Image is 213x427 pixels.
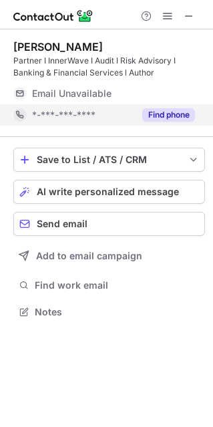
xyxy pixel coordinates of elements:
[13,40,103,53] div: [PERSON_NAME]
[32,88,112,100] span: Email Unavailable
[13,244,205,268] button: Add to email campaign
[13,303,205,321] button: Notes
[36,251,142,261] span: Add to email campaign
[13,180,205,204] button: AI write personalized message
[35,279,200,291] span: Find work email
[13,55,205,79] div: Partner I InnerWave I Audit I Risk Advisory I Banking & Financial Services l Author
[13,148,205,172] button: save-profile-one-click
[35,306,200,318] span: Notes
[37,186,179,197] span: AI write personalized message
[37,154,182,165] div: Save to List / ATS / CRM
[37,219,87,229] span: Send email
[13,212,205,236] button: Send email
[13,8,93,24] img: ContactOut v5.3.10
[13,276,205,295] button: Find work email
[142,108,195,122] button: Reveal Button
